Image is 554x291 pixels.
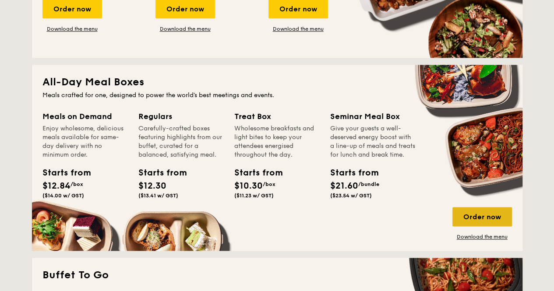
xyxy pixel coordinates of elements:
div: Starts from [138,166,178,179]
div: Carefully-crafted boxes featuring highlights from our buffet, curated for a balanced, satisfying ... [138,124,224,159]
span: ($11.23 w/ GST) [234,193,274,199]
div: Starts from [42,166,82,179]
span: /box [71,181,83,187]
span: ($14.00 w/ GST) [42,193,84,199]
a: Download the menu [452,233,512,240]
span: $10.30 [234,181,263,191]
span: /bundle [358,181,379,187]
h2: All-Day Meal Boxes [42,75,512,89]
div: Give your guests a well-deserved energy boost with a line-up of meals and treats for lunch and br... [330,124,416,159]
a: Download the menu [268,25,328,32]
div: Meals crafted for one, designed to power the world's best meetings and events. [42,91,512,100]
div: Enjoy wholesome, delicious meals available for same-day delivery with no minimum order. [42,124,128,159]
div: Starts from [234,166,274,179]
span: ($13.41 w/ GST) [138,193,178,199]
div: Starts from [330,166,370,179]
div: Order now [452,207,512,226]
div: Meals on Demand [42,110,128,123]
span: /box [263,181,275,187]
a: Download the menu [155,25,215,32]
div: Wholesome breakfasts and light bites to keep your attendees energised throughout the day. [234,124,320,159]
div: Treat Box [234,110,320,123]
span: $21.60 [330,181,358,191]
h2: Buffet To Go [42,268,512,282]
div: Regulars [138,110,224,123]
span: $12.84 [42,181,71,191]
a: Download the menu [42,25,102,32]
span: $12.30 [138,181,166,191]
div: Seminar Meal Box [330,110,416,123]
span: ($23.54 w/ GST) [330,193,372,199]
